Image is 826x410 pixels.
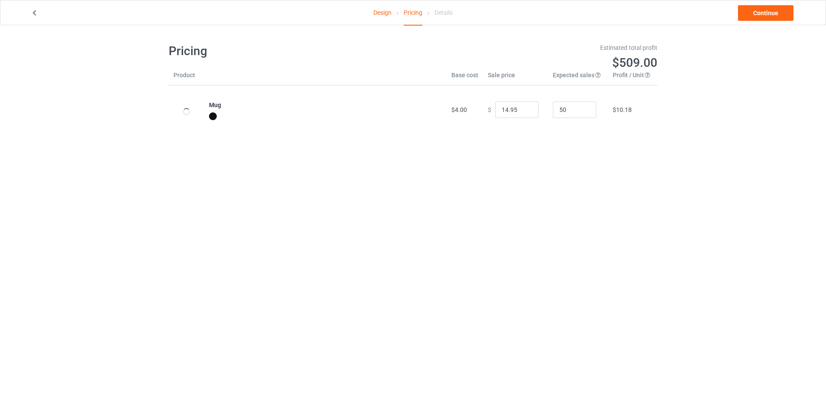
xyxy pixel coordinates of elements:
h1: Pricing [169,43,407,59]
a: Continue [738,5,793,21]
span: $509.00 [612,56,657,70]
span: $4.00 [451,106,467,113]
span: $ [488,106,491,113]
div: Estimated total profit [419,43,658,52]
a: Design [373,0,392,25]
div: Pricing [404,0,422,26]
th: Base cost [447,71,483,85]
div: Details [434,0,453,25]
th: Sale price [483,71,548,85]
th: Profit / Unit [608,71,657,85]
span: $10.18 [613,106,632,113]
th: Product [169,71,204,85]
b: Mug [209,102,221,108]
th: Expected sales [548,71,608,85]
